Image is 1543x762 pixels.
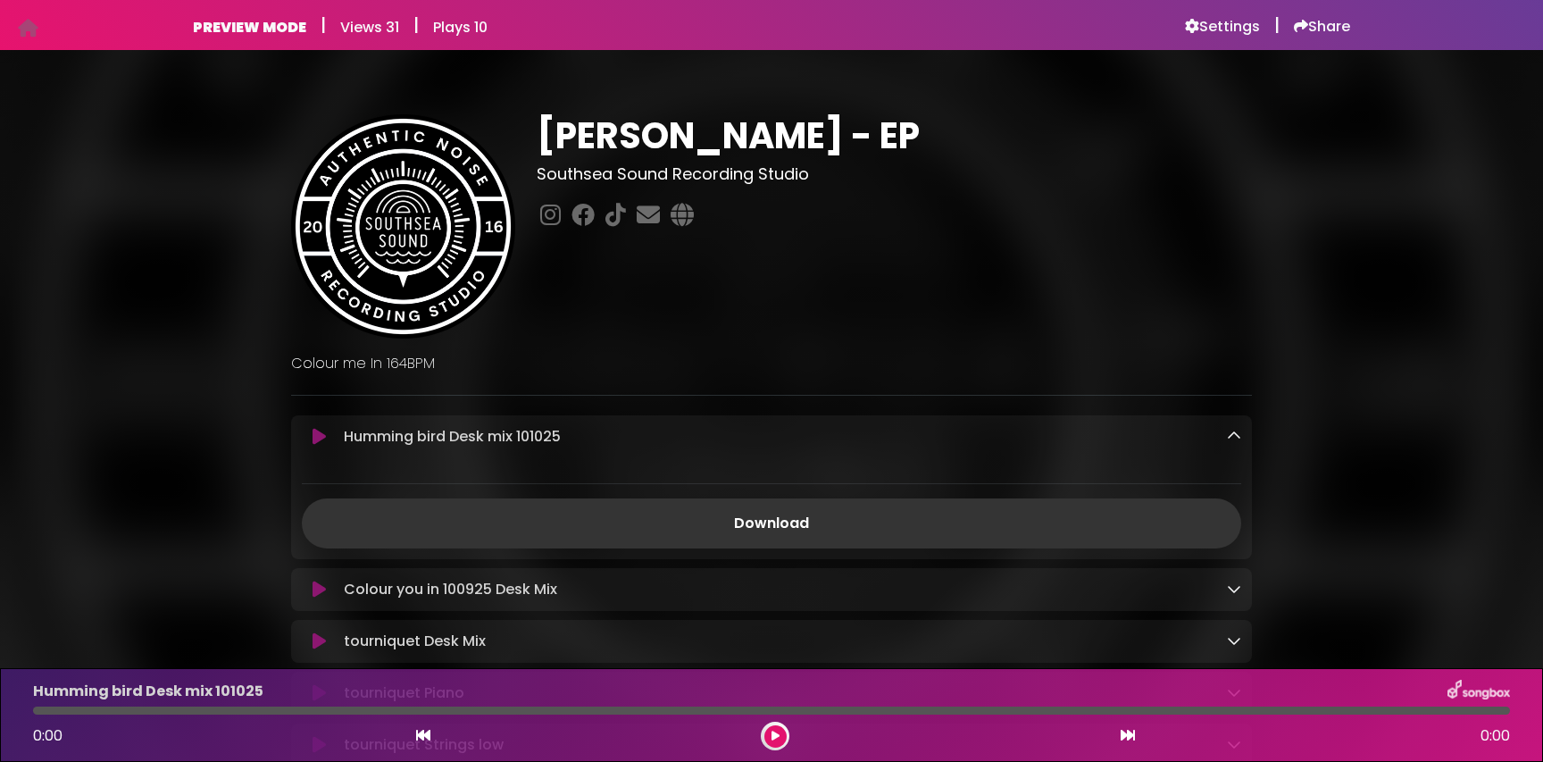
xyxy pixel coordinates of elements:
[321,14,326,36] h5: |
[537,114,1252,157] h1: [PERSON_NAME] - EP
[1447,680,1510,703] img: songbox-logo-white.png
[33,725,63,746] span: 0:00
[537,164,1252,184] h3: Southsea Sound Recording Studio
[291,353,1252,374] p: Colour me In 164BPM
[1294,18,1350,36] a: Share
[433,19,488,36] h6: Plays 10
[1185,18,1260,36] a: Settings
[33,681,263,702] p: Humming bird Desk mix 101025
[1274,14,1280,36] h5: |
[1480,725,1510,747] span: 0:00
[291,114,515,339] img: Sqix3KgTCSFekl421UP5
[193,19,306,36] h6: PREVIEW MODE
[302,498,1241,548] a: Download
[340,19,399,36] h6: Views 31
[413,14,419,36] h5: |
[344,579,557,600] p: Colour you in 100925 Desk Mix
[344,426,561,448] p: Humming bird Desk mix 101025
[344,631,486,652] p: tourniquet Desk Mix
